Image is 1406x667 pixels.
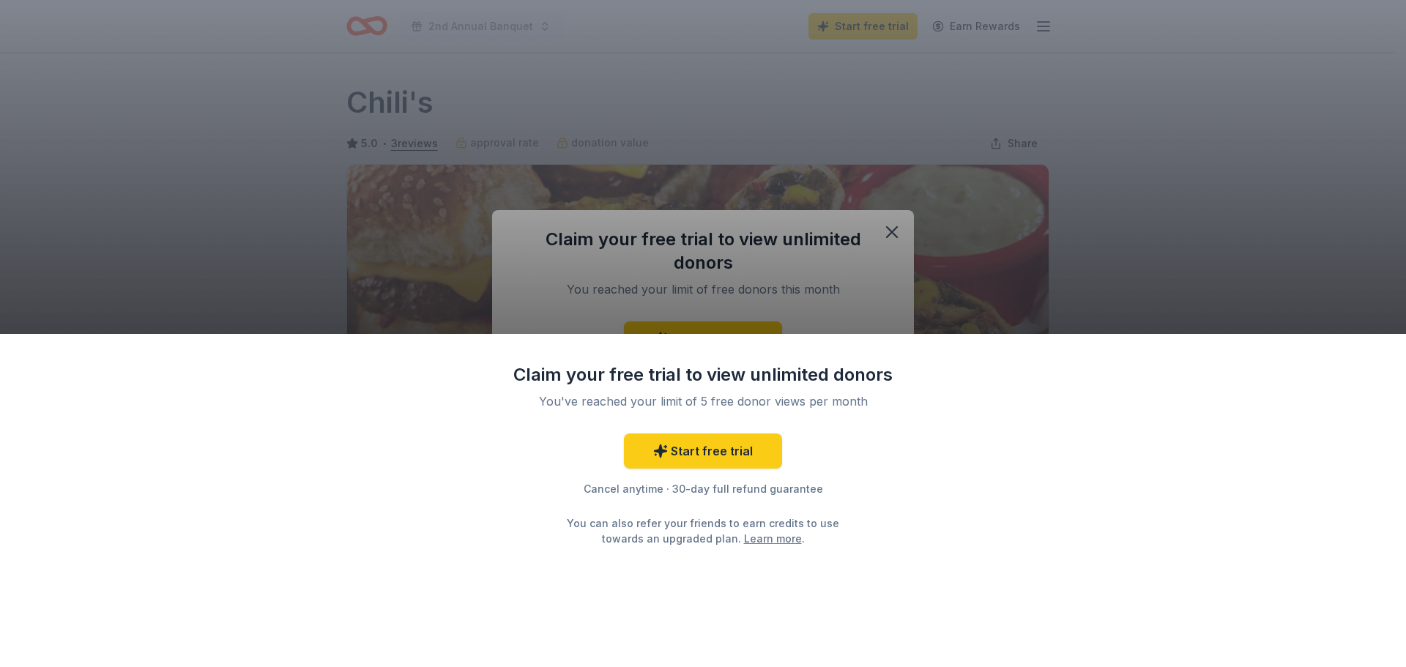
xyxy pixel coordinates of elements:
[513,480,893,498] div: Cancel anytime · 30-day full refund guarantee
[744,531,802,546] a: Learn more
[554,515,852,546] div: You can also refer your friends to earn credits to use towards an upgraded plan. .
[530,392,876,410] div: You've reached your limit of 5 free donor views per month
[624,433,782,469] a: Start free trial
[513,363,893,387] div: Claim your free trial to view unlimited donors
